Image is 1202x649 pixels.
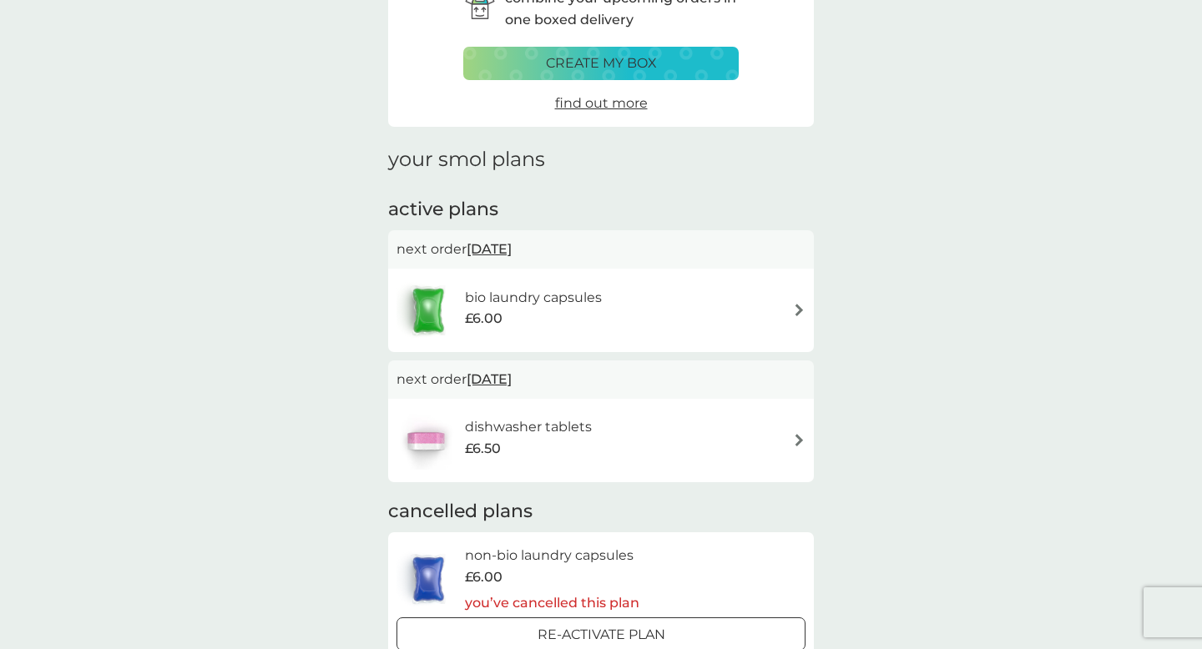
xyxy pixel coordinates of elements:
[465,308,503,330] span: £6.00
[793,434,806,446] img: arrow right
[396,550,460,608] img: non-bio laundry capsules
[396,411,455,470] img: dishwasher tablets
[388,499,814,525] h2: cancelled plans
[465,592,639,614] p: you’ve cancelled this plan
[388,148,814,172] h1: your smol plans
[465,416,592,438] h6: dishwasher tablets
[467,233,512,265] span: [DATE]
[538,624,665,646] p: Re-activate Plan
[388,197,814,223] h2: active plans
[463,47,739,80] button: create my box
[396,369,806,390] p: next order
[465,438,501,460] span: £6.50
[793,304,806,316] img: arrow right
[555,93,648,114] a: find out more
[396,281,460,340] img: bio laundry capsules
[465,566,503,588] span: £6.00
[396,239,806,260] p: next order
[555,95,648,111] span: find out more
[465,545,639,566] h6: non-bio laundry capsules
[467,363,512,395] span: [DATE]
[465,287,602,309] h6: bio laundry capsules
[546,53,657,74] p: create my box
